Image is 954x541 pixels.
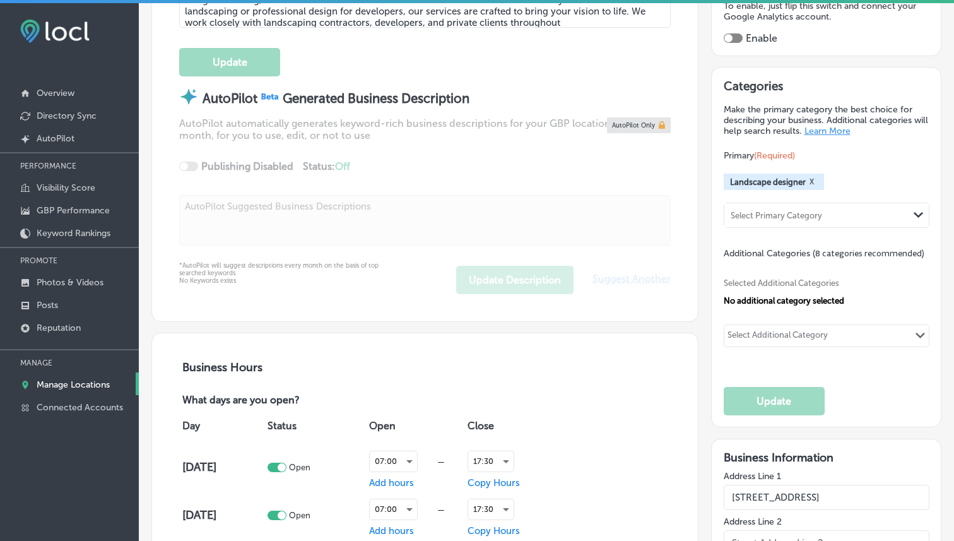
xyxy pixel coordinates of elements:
p: To enable, just flip this switch and connect your Google Analytics account. [724,1,929,22]
label: Enable [746,32,777,44]
th: Day [179,408,264,443]
p: Keyword Rankings [37,228,110,239]
th: Status [264,408,367,443]
span: Add hours [369,525,414,537]
h4: [DATE] [182,460,264,474]
div: 17:30 [468,451,514,472]
p: What days are you open? [179,395,390,408]
p: Photos & Videos [37,277,103,288]
img: fda3e92497d09a02dc62c9cd864e3231.png [20,20,90,43]
th: Close [464,408,548,443]
p: Directory Sync [37,110,97,121]
div: 07:00 [370,451,417,472]
strong: AutoPilot Generated Business Description [203,91,469,106]
a: Learn More [804,126,851,136]
p: GBP Performance [37,205,110,216]
p: Open [289,463,310,472]
span: Selected Additional Categories [724,278,920,288]
span: No additional category selected [724,296,844,306]
p: Posts [37,300,58,311]
span: Additional Categories [724,248,924,259]
h3: Business Information [724,451,929,465]
span: (Required) [754,150,795,161]
p: Visibility Score [37,182,95,193]
img: autopilot-icon [179,87,198,106]
th: Open [366,408,464,443]
img: Beta [257,91,283,102]
button: X [806,177,818,187]
span: Add hours [369,477,414,489]
input: Street Address Line 1 [724,485,929,510]
span: Copy Hours [468,477,520,489]
h3: Categories [724,79,929,98]
p: Connected Accounts [37,402,123,413]
span: (8 categories recommended) [813,247,924,259]
button: Update [179,48,280,76]
div: — [418,457,464,467]
span: Primary [724,150,795,161]
div: — [418,505,464,514]
p: Open [289,511,310,520]
div: Select Additional Category [727,330,828,345]
div: 17:30 [468,499,514,520]
label: Address Line 2 [724,516,929,527]
span: Landscape designer [730,177,806,187]
div: 07:00 [370,499,417,520]
span: Copy Hours [468,525,520,537]
p: Overview [37,88,74,98]
h3: Business Hours [179,360,671,374]
label: Address Line 1 [724,471,929,482]
p: Manage Locations [37,379,110,390]
button: Update [724,387,825,415]
p: Make the primary category the best choice for describing your business. Additional categories wil... [724,104,929,136]
p: AutoPilot [37,133,74,144]
div: Select Primary Category [731,211,822,220]
p: Reputation [37,323,81,333]
h4: [DATE] [182,508,264,522]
